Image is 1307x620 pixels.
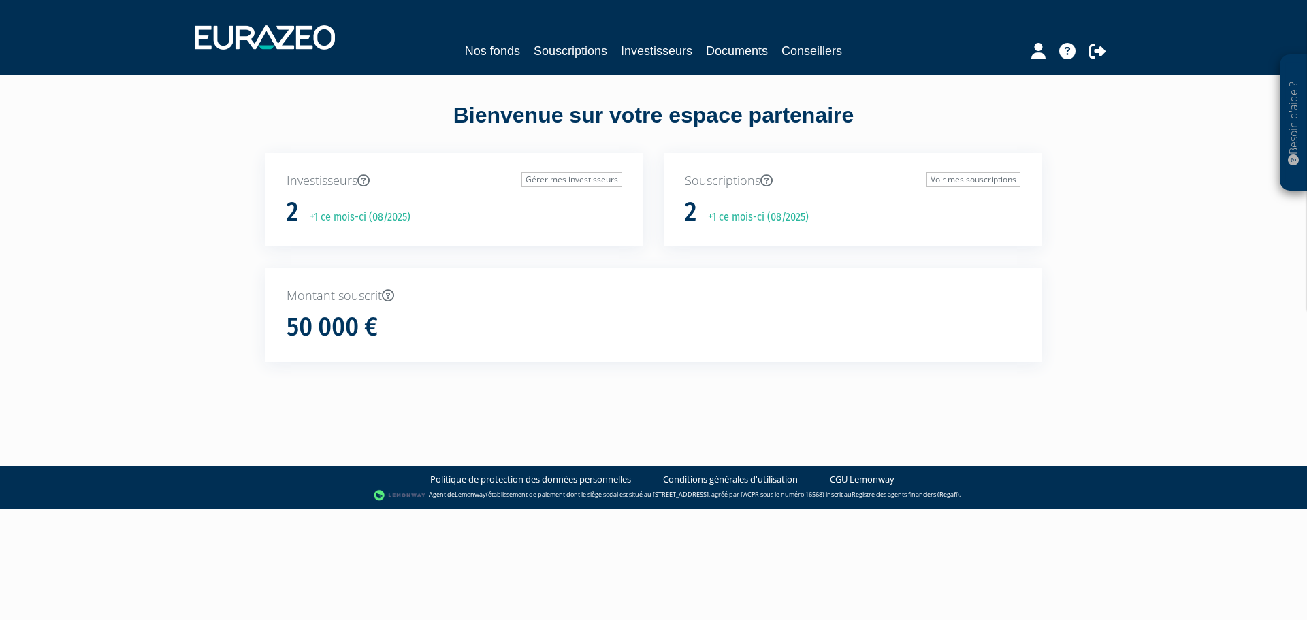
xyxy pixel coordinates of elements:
[195,25,335,50] img: 1732889491-logotype_eurazeo_blanc_rvb.png
[534,42,607,61] a: Souscriptions
[287,172,622,190] p: Investisseurs
[465,42,520,61] a: Nos fonds
[300,210,410,225] p: +1 ce mois-ci (08/2025)
[781,42,842,61] a: Conseillers
[287,198,298,227] h1: 2
[255,100,1052,153] div: Bienvenue sur votre espace partenaire
[685,172,1020,190] p: Souscriptions
[685,198,696,227] h1: 2
[521,172,622,187] a: Gérer mes investisseurs
[14,489,1293,502] div: - Agent de (établissement de paiement dont le siège social est situé au [STREET_ADDRESS], agréé p...
[852,490,959,499] a: Registre des agents financiers (Regafi)
[663,473,798,486] a: Conditions générales d'utilisation
[698,210,809,225] p: +1 ce mois-ci (08/2025)
[287,313,378,342] h1: 50 000 €
[287,287,1020,305] p: Montant souscrit
[455,490,486,499] a: Lemonway
[830,473,894,486] a: CGU Lemonway
[1286,62,1302,184] p: Besoin d'aide ?
[926,172,1020,187] a: Voir mes souscriptions
[706,42,768,61] a: Documents
[621,42,692,61] a: Investisseurs
[374,489,426,502] img: logo-lemonway.png
[430,473,631,486] a: Politique de protection des données personnelles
